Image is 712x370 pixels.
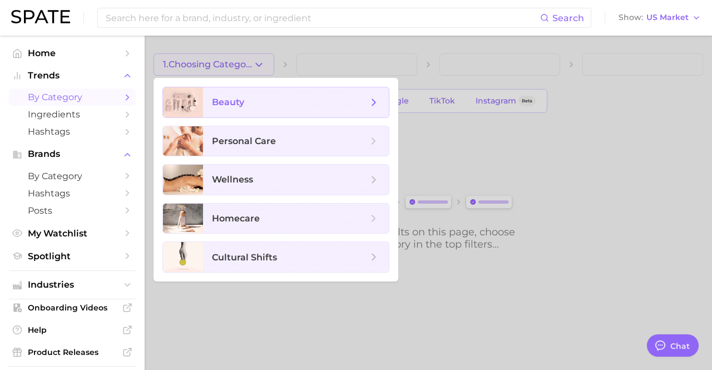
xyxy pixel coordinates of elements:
span: Spotlight [28,251,117,262]
a: Spotlight [9,248,136,265]
span: US Market [646,14,689,21]
input: Search here for a brand, industry, or ingredient [105,8,540,27]
a: Ingredients [9,106,136,123]
span: by Category [28,92,117,102]
span: Trends [28,71,117,81]
button: Industries [9,277,136,293]
a: Posts [9,202,136,219]
span: Hashtags [28,188,117,199]
span: Show [619,14,643,21]
button: Trends [9,67,136,84]
a: Product Releases [9,344,136,361]
a: Help [9,322,136,338]
button: ShowUS Market [616,11,704,25]
a: My Watchlist [9,225,136,242]
img: SPATE [11,10,70,23]
span: Product Releases [28,347,117,357]
span: by Category [28,171,117,181]
a: Hashtags [9,123,136,140]
a: by Category [9,88,136,106]
span: wellness [212,174,253,185]
ul: 1.Choosing Category [154,78,398,282]
span: Onboarding Videos [28,303,117,313]
span: beauty [212,97,244,107]
span: cultural shifts [212,252,277,263]
span: Hashtags [28,126,117,137]
span: My Watchlist [28,228,117,239]
a: Home [9,45,136,62]
span: personal care [212,136,276,146]
a: Hashtags [9,185,136,202]
span: Search [552,13,584,23]
span: Industries [28,280,117,290]
span: Help [28,325,117,335]
button: Brands [9,146,136,162]
span: Home [28,48,117,58]
span: Brands [28,149,117,159]
a: Onboarding Videos [9,299,136,316]
span: Posts [28,205,117,216]
span: homecare [212,213,260,224]
a: by Category [9,167,136,185]
span: Ingredients [28,109,117,120]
